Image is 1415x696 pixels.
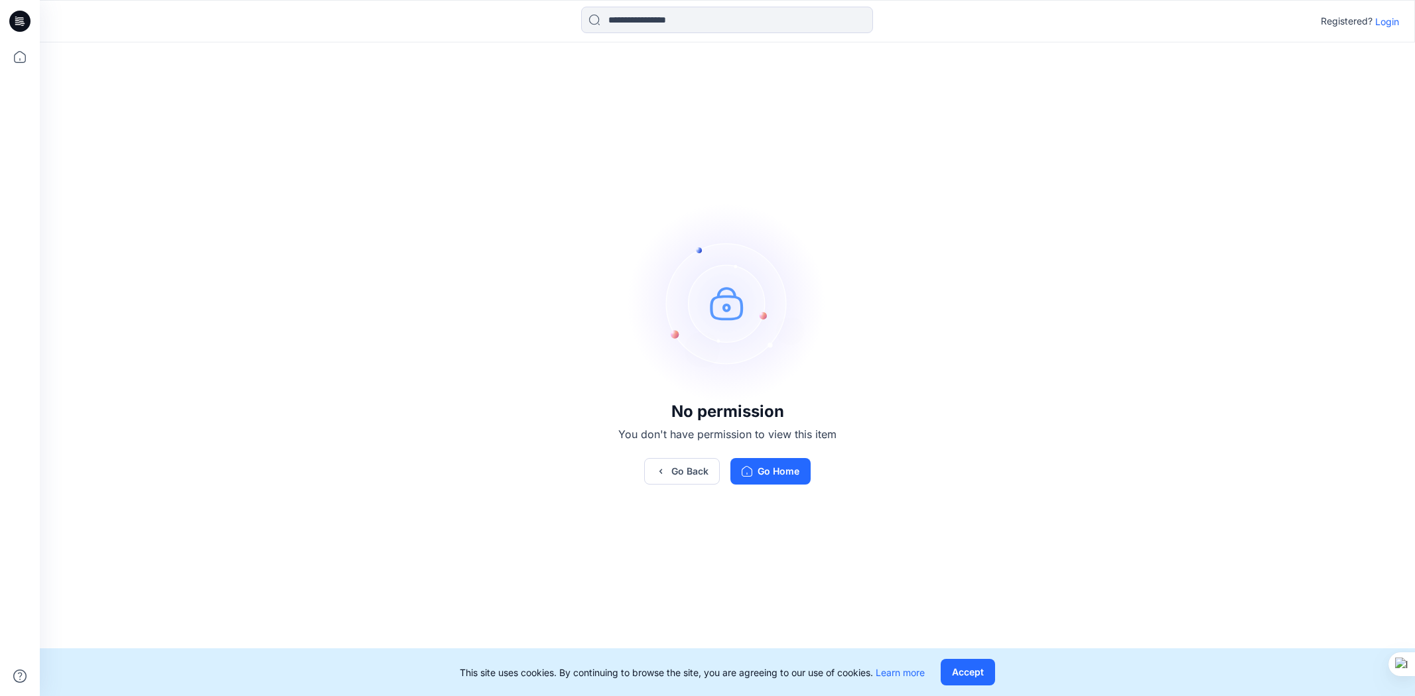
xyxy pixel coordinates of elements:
a: Learn more [876,667,925,678]
button: Accept [941,659,995,685]
button: Go Back [644,458,720,485]
img: no-perm.svg [628,203,827,402]
button: Go Home [730,458,811,485]
p: You don't have permission to view this item [618,426,837,442]
p: Login [1375,15,1399,29]
p: This site uses cookies. By continuing to browse the site, you are agreeing to our use of cookies. [460,666,925,679]
h3: No permission [618,402,837,421]
p: Registered? [1321,13,1373,29]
